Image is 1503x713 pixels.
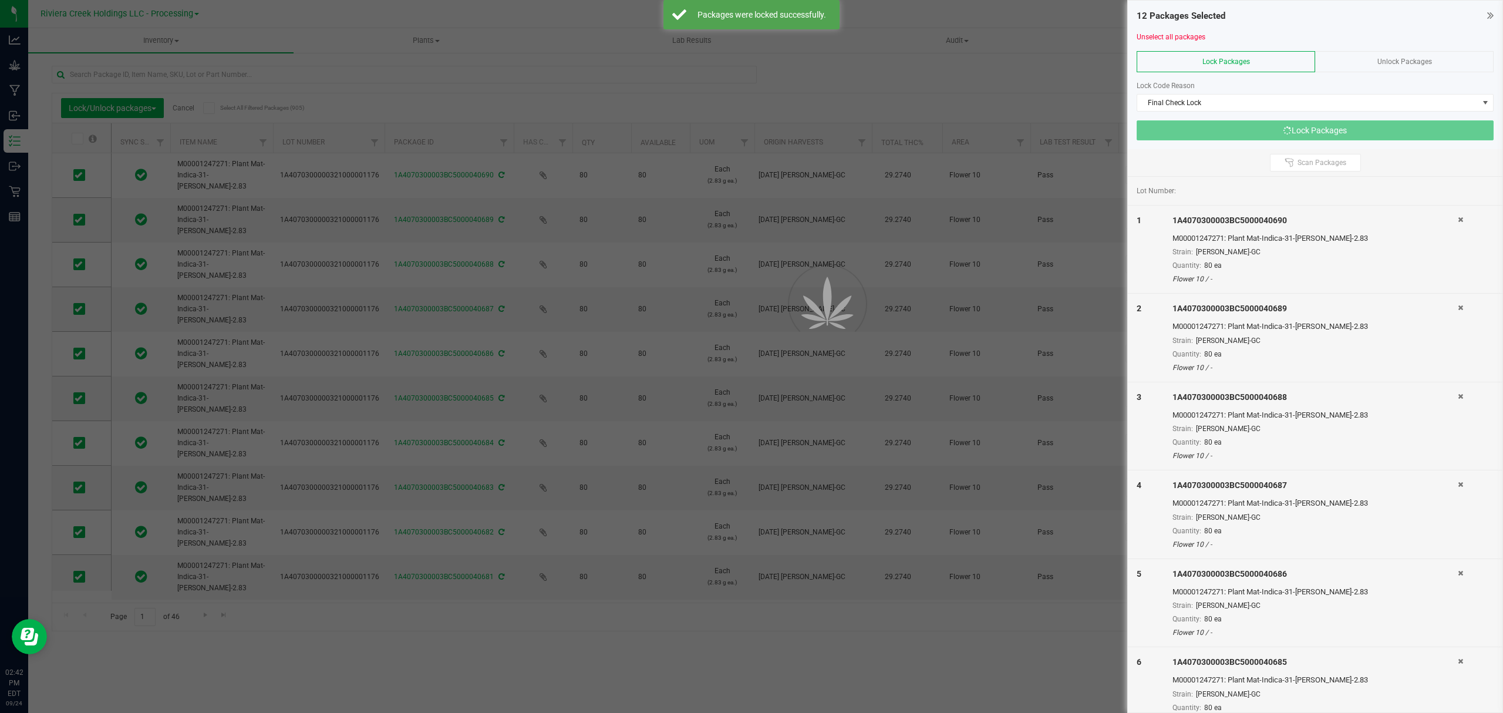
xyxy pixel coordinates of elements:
a: Unselect all packages [1137,33,1205,41]
span: [PERSON_NAME]-GC [1196,513,1261,522]
span: [PERSON_NAME]-GC [1196,690,1261,698]
span: Lock Code Reason [1137,82,1195,90]
span: 80 ea [1204,615,1222,623]
span: Quantity: [1172,615,1201,623]
span: Strain: [1172,601,1193,610]
span: Scan Packages [1298,158,1346,167]
span: Strain: [1172,248,1193,256]
div: M00001247271: Plant Mat-Indica-31-[PERSON_NAME]-2.83 [1172,409,1458,421]
span: 80 ea [1204,350,1222,358]
div: 1A4070300003BC5000040685 [1172,656,1458,668]
span: 6 [1137,657,1141,667]
div: Flower 10 / - [1172,362,1458,373]
span: Quantity: [1172,527,1201,535]
div: M00001247271: Plant Mat-Indica-31-[PERSON_NAME]-2.83 [1172,586,1458,598]
span: Strain: [1172,425,1193,433]
span: Quantity: [1172,261,1201,270]
span: Quantity: [1172,350,1201,358]
span: [PERSON_NAME]-GC [1196,337,1261,345]
div: Flower 10 / - [1172,274,1458,284]
span: Final Check Lock [1137,95,1478,111]
span: Strain: [1172,513,1193,522]
div: 1A4070300003BC5000040688 [1172,391,1458,403]
div: M00001247271: Plant Mat-Indica-31-[PERSON_NAME]-2.83 [1172,674,1458,686]
span: 3 [1137,392,1141,402]
span: 1 [1137,216,1141,225]
span: 4 [1137,480,1141,490]
span: 80 ea [1204,704,1222,712]
span: 80 ea [1204,527,1222,535]
span: Strain: [1172,337,1193,345]
div: 1A4070300003BC5000040687 [1172,479,1458,492]
div: Packages were locked successfully. [693,9,831,21]
span: 2 [1137,304,1141,313]
span: Unlock Packages [1377,58,1432,66]
button: Scan Packages [1270,154,1361,171]
span: [PERSON_NAME]-GC [1196,425,1261,433]
div: M00001247271: Plant Mat-Indica-31-[PERSON_NAME]-2.83 [1172,321,1458,332]
span: [PERSON_NAME]-GC [1196,248,1261,256]
div: 1A4070300003BC5000040690 [1172,214,1458,227]
span: 80 ea [1204,261,1222,270]
div: M00001247271: Plant Mat-Indica-31-[PERSON_NAME]-2.83 [1172,497,1458,509]
div: 1A4070300003BC5000040689 [1172,302,1458,315]
div: Flower 10 / - [1172,450,1458,461]
div: 1A4070300003BC5000040686 [1172,568,1458,580]
span: Quantity: [1172,704,1201,712]
div: Flower 10 / - [1172,627,1458,638]
span: 80 ea [1204,438,1222,446]
span: 5 [1137,569,1141,579]
div: M00001247271: Plant Mat-Indica-31-[PERSON_NAME]-2.83 [1172,233,1458,244]
span: Quantity: [1172,438,1201,446]
span: Lock Packages [1202,58,1250,66]
span: Strain: [1172,690,1193,698]
span: [PERSON_NAME]-GC [1196,601,1261,610]
iframe: Resource center [12,619,47,654]
div: Flower 10 / - [1172,539,1458,550]
span: Lot Number: [1137,186,1176,196]
button: Lock Packages [1137,120,1494,140]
